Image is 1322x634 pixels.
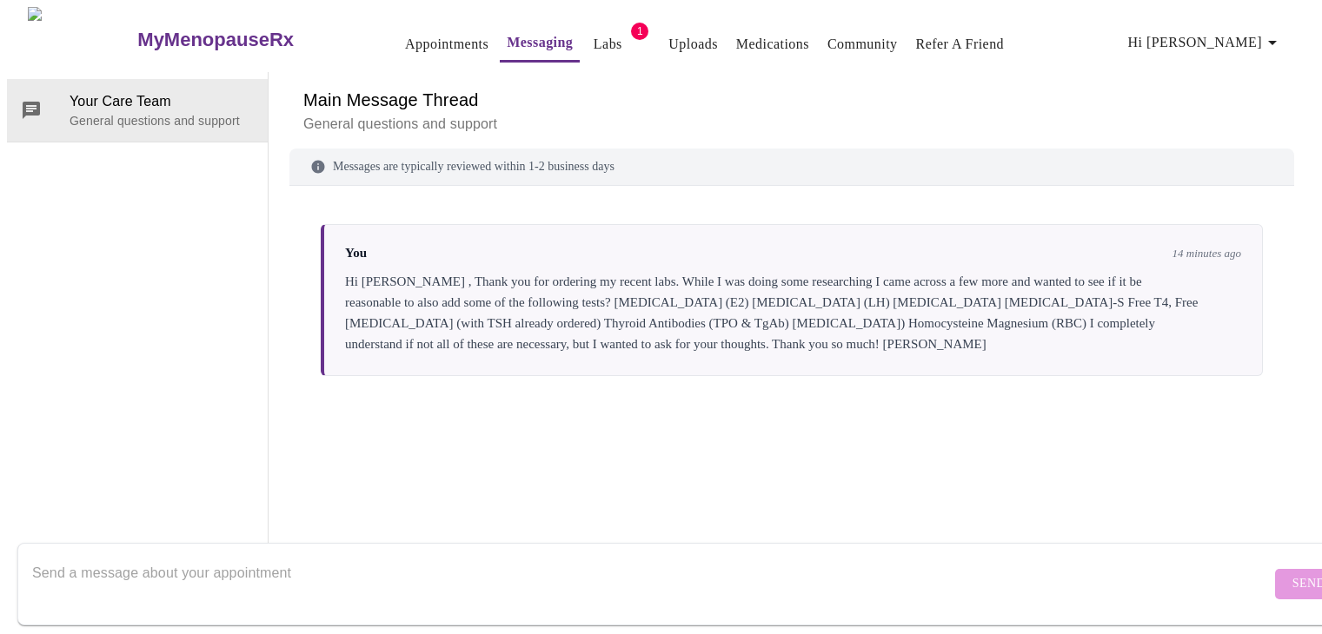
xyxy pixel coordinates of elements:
button: Medications [729,27,816,62]
textarea: Send a message about your appointment [32,556,1271,611]
button: Community [820,27,905,62]
span: You [345,246,367,261]
button: Refer a Friend [909,27,1012,62]
span: Hi [PERSON_NAME] [1128,30,1283,55]
button: Messaging [500,25,580,63]
button: Labs [580,27,635,62]
a: Community [827,32,898,56]
div: Hi [PERSON_NAME] , Thank you for ordering my recent labs. While I was doing some researching I ca... [345,271,1241,354]
button: Hi [PERSON_NAME] [1121,25,1290,60]
div: Messages are typically reviewed within 1-2 business days [289,149,1294,186]
h6: Main Message Thread [303,86,1280,114]
p: General questions and support [303,114,1280,135]
button: Appointments [398,27,495,62]
span: 14 minutes ago [1173,247,1241,261]
button: Uploads [661,27,725,62]
a: Labs [594,32,622,56]
a: Uploads [668,32,718,56]
span: 1 [631,23,648,40]
a: Refer a Friend [916,32,1005,56]
h3: MyMenopauseRx [137,29,294,51]
a: Appointments [405,32,488,56]
img: MyMenopauseRx Logo [28,7,136,72]
div: Your Care TeamGeneral questions and support [7,79,268,142]
p: General questions and support [70,112,254,129]
a: Messaging [507,30,573,55]
span: Your Care Team [70,91,254,112]
a: Medications [736,32,809,56]
a: MyMenopauseRx [136,10,363,70]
